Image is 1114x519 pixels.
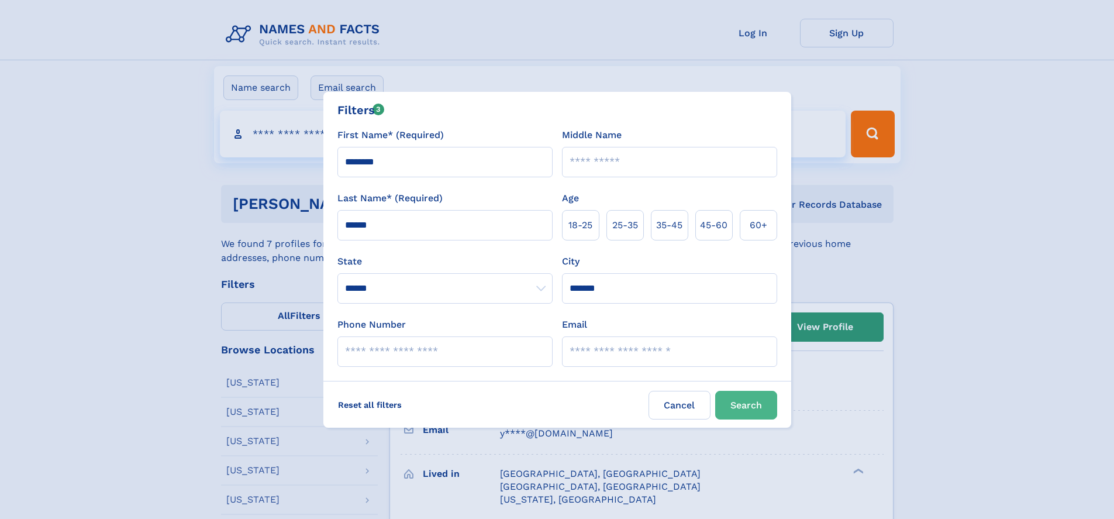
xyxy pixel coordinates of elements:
[612,218,638,232] span: 25‑35
[568,218,592,232] span: 18‑25
[562,318,587,332] label: Email
[750,218,767,232] span: 60+
[562,128,622,142] label: Middle Name
[337,191,443,205] label: Last Name* (Required)
[715,391,777,420] button: Search
[649,391,711,420] label: Cancel
[562,191,579,205] label: Age
[656,218,682,232] span: 35‑45
[337,128,444,142] label: First Name* (Required)
[700,218,727,232] span: 45‑60
[337,255,553,269] label: State
[337,101,385,119] div: Filters
[330,391,409,419] label: Reset all filters
[562,255,580,269] label: City
[337,318,406,332] label: Phone Number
